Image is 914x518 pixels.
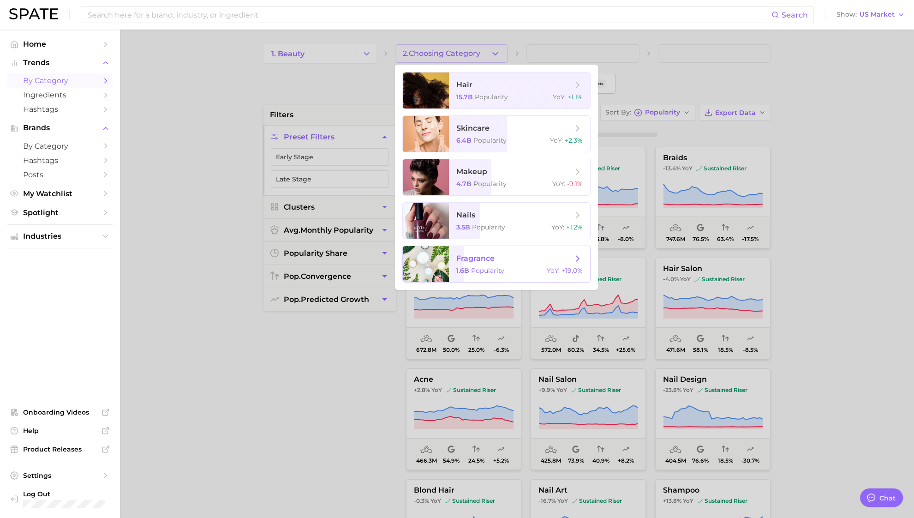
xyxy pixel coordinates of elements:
span: YoY : [553,93,566,101]
span: YoY : [550,136,563,145]
span: 3.5b [456,223,470,231]
input: Search here for a brand, industry, or ingredient [87,7,771,23]
span: Popularity [472,223,505,231]
span: fragrance [456,254,495,263]
button: Trends [7,56,113,70]
span: YoY : [547,266,560,275]
span: Settings [23,471,97,480]
span: Hashtags [23,156,97,165]
a: Hashtags [7,153,113,168]
button: Industries [7,229,113,243]
span: 15.7b [456,93,473,101]
a: Home [7,37,113,51]
span: Home [23,40,97,48]
button: ShowUS Market [834,9,907,21]
span: Hashtags [23,105,97,114]
span: Popularity [473,136,507,145]
a: Ingredients [7,88,113,102]
img: SPATE [9,8,58,19]
span: Popularity [473,180,507,188]
ul: 2.Choosing Category [395,65,598,290]
span: +1.1% [568,93,583,101]
span: 1.6b [456,266,469,275]
span: 6.4b [456,136,472,145]
span: YoY : [552,180,565,188]
span: Industries [23,232,97,241]
span: makeup [456,167,487,176]
span: Ingredients [23,90,97,99]
span: Popularity [475,93,508,101]
span: Posts [23,170,97,179]
span: +2.3% [565,136,583,145]
a: Settings [7,469,113,482]
button: Brands [7,121,113,135]
span: Trends [23,59,97,67]
span: US Market [860,12,895,17]
a: Hashtags [7,102,113,116]
a: My Watchlist [7,187,113,201]
span: Popularity [471,266,504,275]
span: by Category [23,76,97,85]
span: My Watchlist [23,189,97,198]
span: YoY : [551,223,564,231]
span: Show [836,12,857,17]
span: Spotlight [23,208,97,217]
span: Product Releases [23,445,97,453]
span: hair [456,80,472,89]
a: Log out. Currently logged in with e-mail hslocum@essentialingredients.com. [7,487,113,511]
span: 4.7b [456,180,472,188]
a: Onboarding Videos [7,405,113,419]
a: Help [7,424,113,438]
a: by Category [7,139,113,153]
a: Product Releases [7,442,113,456]
span: Help [23,427,97,435]
span: Onboarding Videos [23,408,97,416]
a: Spotlight [7,205,113,220]
span: Log Out [23,490,139,498]
a: Posts [7,168,113,182]
span: -9.1% [567,180,583,188]
span: nails [456,211,475,219]
span: by Category [23,142,97,151]
span: Search [782,11,808,19]
a: by Category [7,73,113,88]
span: +1.2% [566,223,583,231]
span: skincare [456,124,490,133]
span: +19.0% [562,266,583,275]
span: Brands [23,124,97,132]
